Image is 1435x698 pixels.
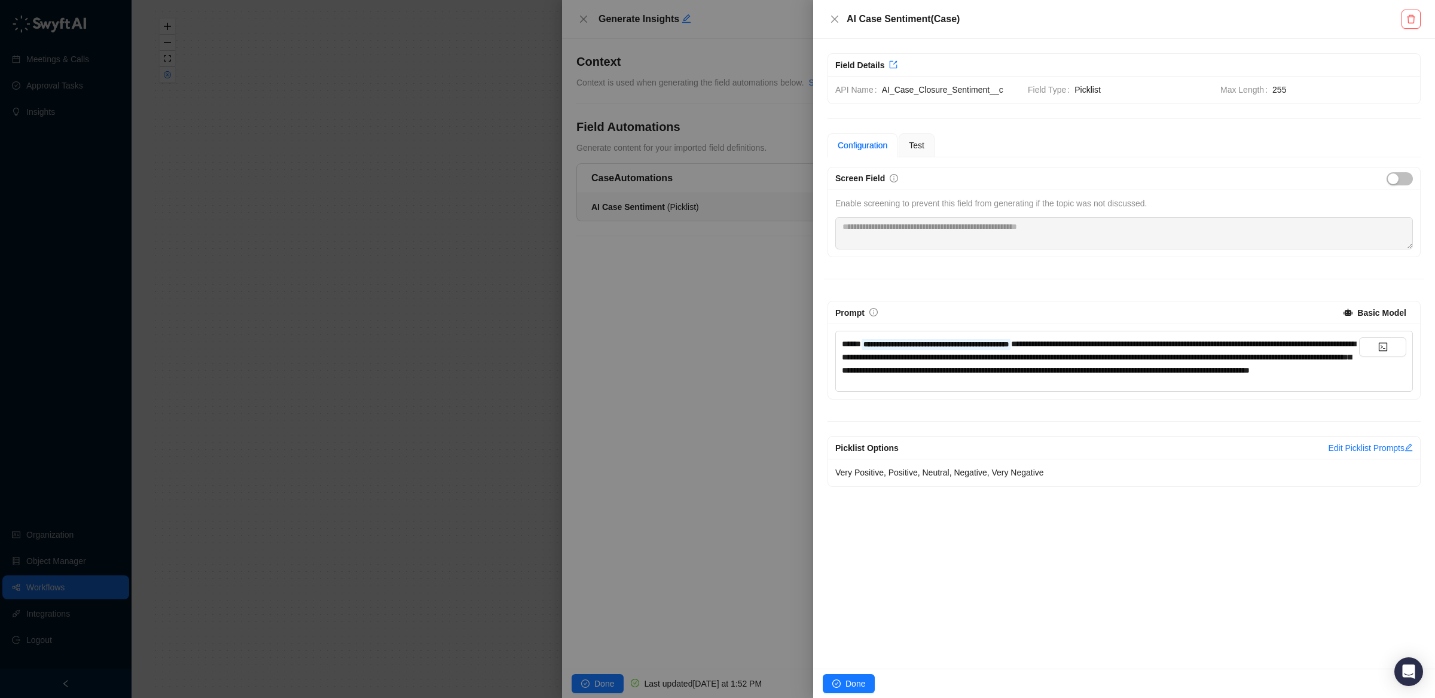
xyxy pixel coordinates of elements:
a: Edit Picklist Prompts [1328,443,1413,453]
span: check-circle [832,679,841,688]
div: Configuration [838,139,887,152]
a: info-circle [890,173,898,183]
a: info-circle [869,308,878,318]
span: 255 [1272,83,1413,96]
button: Close [828,12,842,26]
span: info-circle [890,174,898,182]
div: Picklist Options [835,441,1328,455]
span: Picklist [1074,83,1211,96]
span: Test [909,141,924,150]
span: AI_Case_Closure_Sentiment__c [882,83,1018,96]
span: export [889,60,897,69]
span: Max Length [1220,83,1272,96]
span: Enable screening to prevent this field from generating if the topic was not discussed. [835,199,1147,208]
div: Field Details [835,59,884,72]
span: close [830,14,839,24]
span: Screen Field [835,173,885,183]
span: Very Positive, Positive, Neutral, Negative, Very Negative [835,468,1044,477]
span: info-circle [869,308,878,316]
span: API Name [835,83,882,96]
div: Open Intercom Messenger [1394,657,1423,686]
span: Done [845,677,865,690]
span: Prompt [835,308,865,318]
span: code [1378,342,1388,352]
strong: Basic Model [1357,308,1406,318]
span: delete [1406,14,1416,24]
span: Field Type [1028,83,1074,96]
button: Done [823,674,875,693]
h5: AI Case Sentiment ( Case ) [847,12,1402,26]
span: edit [1405,443,1413,452]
